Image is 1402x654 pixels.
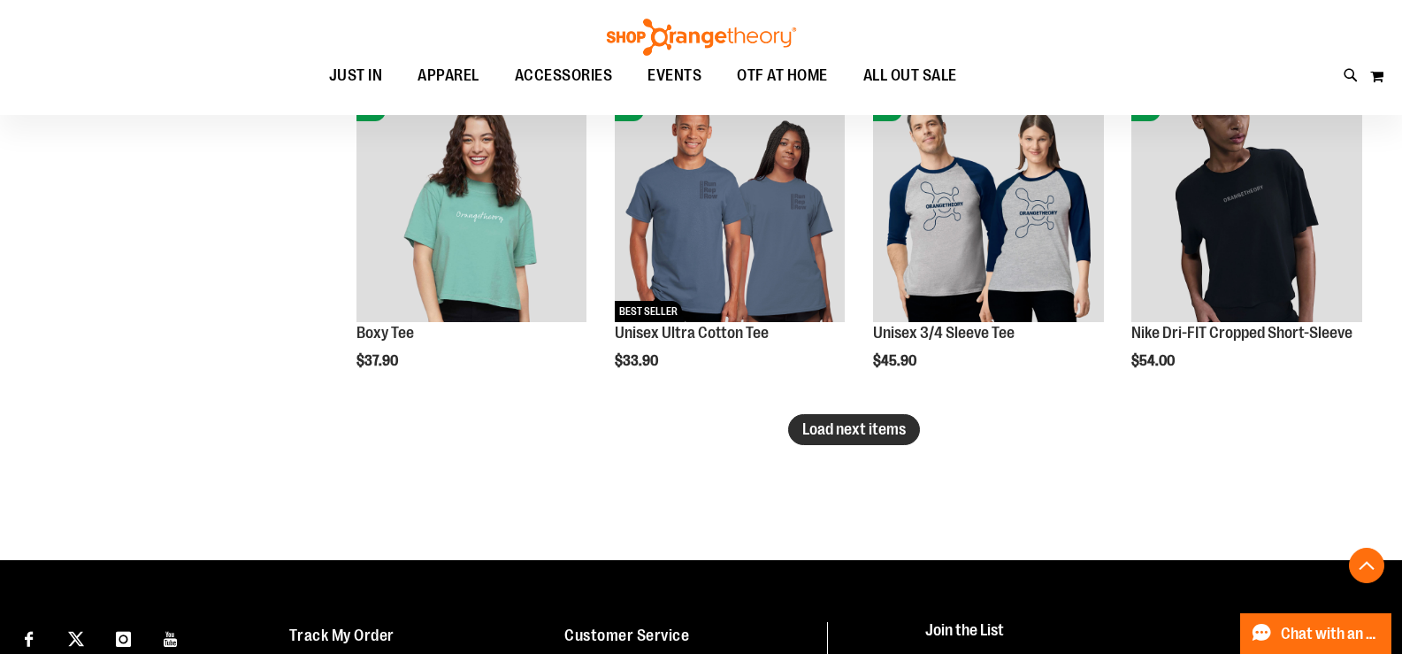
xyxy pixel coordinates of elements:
img: Shop Orangetheory [604,19,799,56]
a: Unisex Ultra Cotton Tee [615,324,769,342]
img: Nike Dri-FIT Cropped Short-Sleeve [1131,91,1362,322]
a: Nike Dri-FIT Cropped Short-SleeveNEW [1131,91,1362,325]
span: JUST IN [329,56,383,96]
a: Unisex 3/4 Sleeve Tee [873,324,1015,342]
a: Track My Order [289,627,395,644]
a: Boxy TeeNEW [356,91,587,325]
div: product [348,82,596,413]
button: Chat with an Expert [1240,613,1392,654]
a: Visit our X page [61,622,92,653]
div: product [606,82,854,413]
a: Boxy Tee [356,324,414,342]
a: Customer Service [564,627,689,644]
a: Unisex 3/4 Sleeve TeeNEW [873,91,1104,325]
span: $54.00 [1131,353,1177,369]
button: Load next items [788,414,920,445]
a: Visit our Instagram page [108,622,139,653]
span: EVENTS [647,56,701,96]
div: product [864,82,1113,413]
a: Unisex Ultra Cotton TeeNEWBEST SELLER [615,91,846,325]
div: product [1122,82,1371,413]
button: Back To Top [1349,548,1384,583]
a: Visit our Youtube page [156,622,187,653]
img: Boxy Tee [356,91,587,322]
a: Visit our Facebook page [13,622,44,653]
span: $33.90 [615,353,661,369]
span: Chat with an Expert [1281,626,1381,642]
span: $37.90 [356,353,401,369]
img: Unisex 3/4 Sleeve Tee [873,91,1104,322]
span: Load next items [802,420,906,438]
span: APPAREL [418,56,479,96]
span: ALL OUT SALE [863,56,957,96]
span: BEST SELLER [615,301,682,322]
a: Nike Dri-FIT Cropped Short-Sleeve [1131,324,1352,342]
img: Unisex Ultra Cotton Tee [615,91,846,322]
span: ACCESSORIES [515,56,613,96]
span: $45.90 [873,353,919,369]
img: Twitter [68,631,84,647]
span: OTF AT HOME [737,56,828,96]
